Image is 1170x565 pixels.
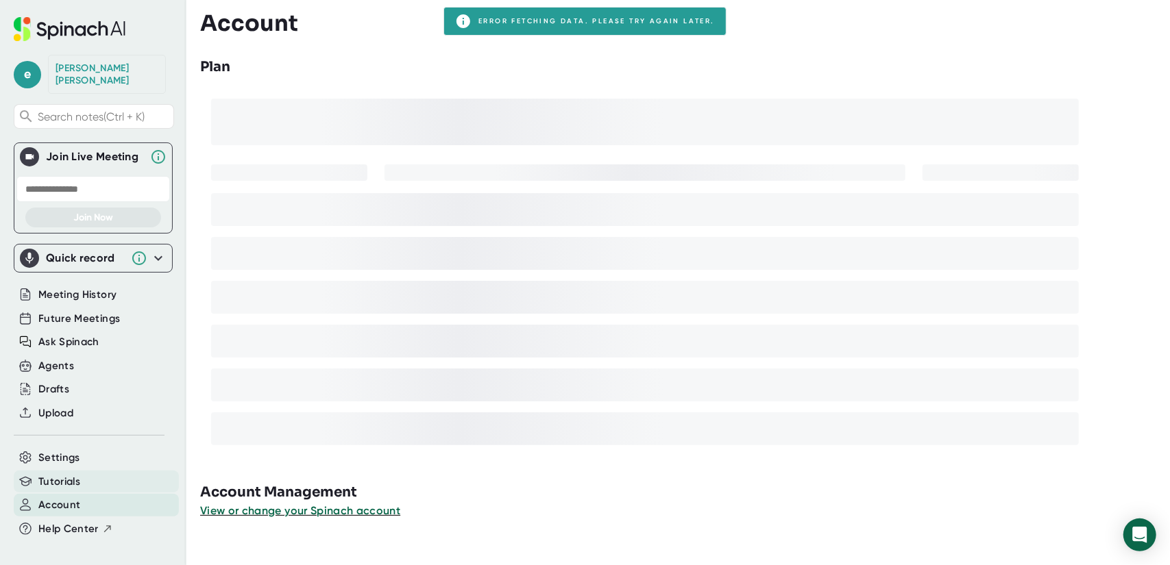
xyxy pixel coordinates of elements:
div: Join Live Meeting [46,150,143,164]
div: Quick record [46,251,124,265]
button: Upload [38,405,73,421]
button: Tutorials [38,474,80,490]
span: Join Now [73,212,113,223]
button: View or change your Spinach account [200,503,400,519]
button: Settings [38,450,80,466]
button: Account [38,497,80,513]
h3: Plan [200,57,230,77]
button: Drafts [38,381,69,397]
button: Help Center [38,521,113,537]
button: Agents [38,358,74,374]
div: Quick record [20,244,167,272]
div: Evan Reiser [56,62,158,86]
img: Join Live Meeting [23,150,36,164]
span: e [14,61,41,88]
div: Join Live MeetingJoin Live Meeting [20,143,167,171]
span: Help Center [38,521,99,537]
button: Join Now [25,208,161,227]
h3: Account Management [200,482,1170,503]
button: Ask Spinach [38,334,99,350]
span: View or change your Spinach account [200,504,400,517]
button: Meeting History [38,287,117,303]
span: Search notes (Ctrl + K) [38,110,170,123]
div: Open Intercom Messenger [1123,518,1156,551]
h3: Account [200,10,298,36]
button: Future Meetings [38,311,120,327]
